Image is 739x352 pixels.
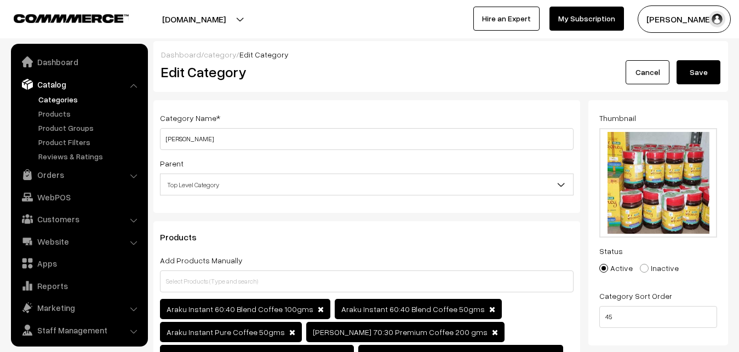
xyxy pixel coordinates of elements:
[14,232,144,251] a: Website
[14,253,144,273] a: Apps
[313,327,488,337] span: [PERSON_NAME] 70:30 Premium Coffee 200 gms
[599,245,623,257] label: Status
[709,11,725,27] img: user
[167,304,313,314] span: Araku Instant 60:40 Blend Coffee 100gms
[14,187,144,207] a: WebPOS
[36,108,144,119] a: Products
[161,49,720,60] div: / /
[626,60,669,84] a: Cancel
[473,7,540,31] a: Hire an Expert
[14,276,144,296] a: Reports
[599,112,636,124] label: Thumbnail
[341,304,485,314] span: Araku Instant 60:40 Blend Coffee 50gms
[160,112,220,124] label: Category Name
[549,7,624,31] a: My Subscription
[677,60,720,84] button: Save
[36,94,144,105] a: Categories
[160,158,184,169] label: Parent
[14,209,144,229] a: Customers
[36,122,144,134] a: Product Groups
[638,5,731,33] button: [PERSON_NAME]
[160,232,210,243] span: Products
[161,64,576,80] h2: Edit Category
[14,11,110,24] a: COMMMERCE
[599,306,717,328] input: Enter Number
[14,74,144,94] a: Catalog
[160,128,574,150] input: Category Name
[167,327,285,337] span: Araku Instant Pure Coffee 50gms
[14,298,144,318] a: Marketing
[160,255,243,266] label: Add Products Manually
[160,174,574,195] span: Top Level Category
[239,50,289,59] span: Edit Category
[599,290,672,302] label: Category Sort Order
[161,175,573,194] span: Top Level Category
[204,50,236,59] a: category
[124,5,264,33] button: [DOMAIN_NAME]
[14,52,144,72] a: Dashboard
[599,262,633,274] label: Active
[640,262,679,274] label: Inactive
[14,165,144,184] a: Orders
[14,320,144,340] a: Staff Management
[14,14,129,22] img: COMMMERCE
[161,50,201,59] a: Dashboard
[36,151,144,162] a: Reviews & Ratings
[36,136,144,148] a: Product Filters
[160,270,574,292] input: Select Products (Type and search)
